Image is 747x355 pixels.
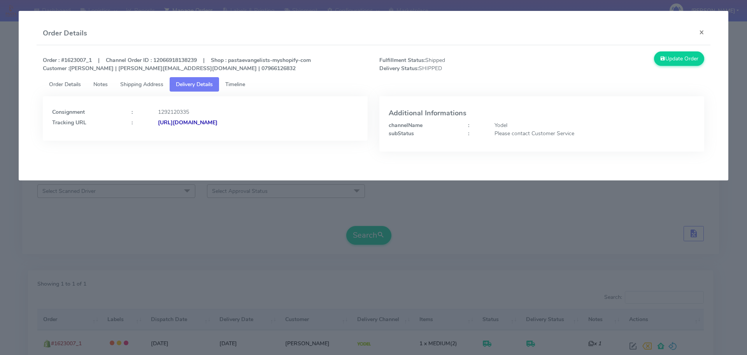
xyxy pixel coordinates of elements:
div: Yodel [489,121,701,129]
span: Delivery Details [176,81,213,88]
strong: Delivery Status: [379,65,419,72]
strong: : [132,108,133,116]
span: Order Details [49,81,81,88]
ul: Tabs [43,77,705,92]
div: 1292120335 [152,108,364,116]
strong: : [468,122,469,129]
span: Shipping Address [120,81,163,88]
button: Close [693,22,710,42]
div: Please contact Customer Service [489,129,701,138]
strong: Tracking URL [52,119,86,126]
strong: : [132,119,133,126]
span: Timeline [225,81,245,88]
strong: [URL][DOMAIN_NAME] [158,119,217,126]
strong: subStatus [389,130,414,137]
h4: Order Details [43,28,87,39]
strong: Order : #1623007_1 | Channel Order ID : 12066918138239 | Shop : pastaevangelists-myshopify-com [P... [43,57,311,72]
strong: Customer : [43,65,69,72]
strong: channelName [389,122,423,129]
span: Notes [93,81,108,88]
h4: Additional Informations [389,110,695,117]
strong: Fulfillment Status: [379,57,425,64]
strong: Consignment [52,108,85,116]
strong: : [468,130,469,137]
span: Shipped SHIPPED [373,56,542,72]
